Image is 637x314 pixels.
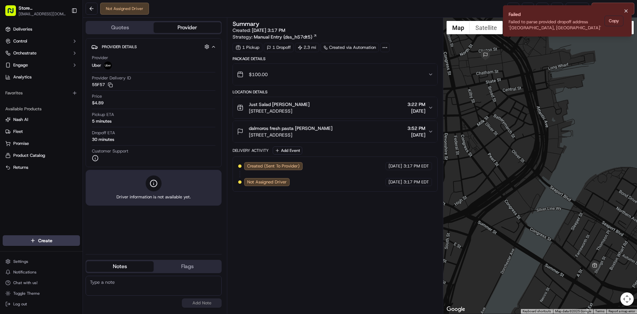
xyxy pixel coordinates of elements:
div: Available Products [3,104,80,114]
span: 3:52 PM [407,125,425,132]
button: $100.00 [233,64,437,85]
h3: Summary [233,21,259,27]
span: Uber [92,62,101,68]
span: Map data ©2025 Google [555,309,591,313]
span: Provider Details [102,44,137,50]
button: Create [3,235,80,246]
img: uber-new-logo.jpeg [104,61,112,69]
span: [STREET_ADDRESS] [249,132,332,138]
a: Manual Entry (dss_hS7dt5) [254,34,317,40]
button: Nash AI [3,114,80,125]
span: Analytics [13,74,32,80]
button: Show satellite imagery [470,21,503,34]
button: 55F57 [92,82,113,88]
button: Fleet [3,126,80,137]
div: We're available if you need us! [30,70,91,75]
img: 1736555255976-a54dd68f-1ca7-489b-9aae-adbdc363a1c4 [7,63,19,75]
span: Provider Delivery ID [92,75,131,81]
a: Powered byPylon [47,147,80,152]
span: $100.00 [249,71,268,78]
p: Welcome 👋 [7,27,121,37]
div: 5 minutes [92,118,111,124]
span: Log out [13,301,27,307]
span: 3:17 PM EDT [403,179,429,185]
span: Store [GEOGRAPHIC_DATA], [GEOGRAPHIC_DATA] (Just Salad) [19,5,66,11]
span: API Documentation [63,131,106,137]
span: Create [38,237,52,244]
span: Notifications [13,269,36,275]
a: 💻API Documentation [53,128,109,140]
button: Notifications [3,267,80,277]
button: Returns [3,162,80,173]
img: Angelique Valdez [7,97,17,107]
a: Deliveries [3,24,80,35]
button: Copy [604,16,623,26]
a: Promise [5,141,77,147]
span: Promise [13,141,29,147]
button: Control [3,36,80,47]
div: 1 Dropoff [264,43,294,52]
button: dalmoros fresh pasta [PERSON_NAME][STREET_ADDRESS]3:52 PM[DATE] [233,121,437,142]
button: Engage [3,60,80,70]
span: [EMAIL_ADDRESS][DOMAIN_NAME] [19,11,66,17]
div: Failed [509,11,602,18]
div: Failed to parse provided dropoff address '[GEOGRAPHIC_DATA], [GEOGRAPHIC_DATA]' [509,19,602,31]
div: Strategy: [233,34,317,40]
span: Nash AI [13,117,28,123]
span: Created: [233,27,285,34]
span: 3:22 PM [407,101,425,108]
span: Engage [13,62,28,68]
button: Provider Details [91,41,216,52]
span: Deliveries [13,26,32,32]
img: Google [445,305,467,314]
span: Control [13,38,27,44]
button: Add Event [273,147,302,155]
button: Map camera controls [620,292,634,306]
span: [DATE] [407,108,425,114]
span: [DATE] [389,179,402,185]
button: Just Salad [PERSON_NAME][STREET_ADDRESS]3:22 PM[DATE] [233,97,437,118]
button: Toggle Theme [3,289,80,298]
button: Store [GEOGRAPHIC_DATA], [GEOGRAPHIC_DATA] (Just Salad)[EMAIL_ADDRESS][DOMAIN_NAME] [3,3,69,19]
button: Keyboard shortcuts [523,309,551,314]
button: Chat with us! [3,278,80,287]
span: Pickup ETA [92,112,114,118]
button: Quotes [86,22,154,33]
span: Knowledge Base [13,131,51,137]
span: $4.89 [92,100,104,106]
span: Returns [13,164,28,170]
span: Toggle Theme [13,291,40,296]
button: Product Catalog [3,150,80,161]
button: Settings [3,257,80,266]
button: Log out [3,299,80,309]
button: Start new chat [113,65,121,73]
div: 📗 [7,131,12,137]
span: dalmoros fresh pasta [PERSON_NAME] [249,125,332,132]
span: Driver information is not available yet. [116,194,191,200]
a: Terms (opens in new tab) [595,309,604,313]
div: 1 Pickup [233,43,262,52]
div: Created via Automation [320,43,379,52]
span: Customer Support [92,148,128,154]
span: [DATE] [407,132,425,138]
span: [STREET_ADDRESS] [249,108,310,114]
span: Settings [13,259,28,264]
button: Notes [86,261,154,272]
div: Past conversations [7,86,44,92]
input: Got a question? Start typing here... [17,43,119,50]
div: 💻 [56,131,61,137]
button: See all [103,85,121,93]
span: [PERSON_NAME] [21,103,54,108]
button: Promise [3,138,80,149]
div: 2.3 mi [295,43,319,52]
img: Nash [7,7,20,20]
div: Favorites [3,88,80,98]
a: 📗Knowledge Base [4,128,53,140]
button: Show street map [447,21,470,34]
span: 3:17 PM EDT [403,163,429,169]
div: Delivery Activity [233,148,269,153]
span: Manual Entry (dss_hS7dt5) [254,34,312,40]
span: • [55,103,57,108]
span: Chat with us! [13,280,37,285]
a: Report a map error [608,309,635,313]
